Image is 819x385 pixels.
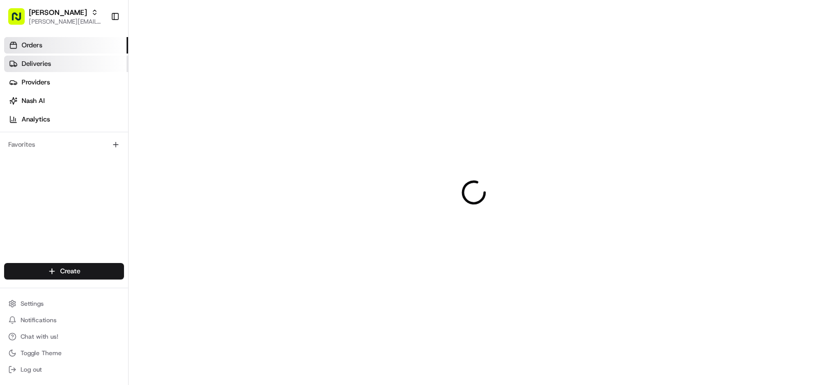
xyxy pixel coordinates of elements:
a: Providers [4,74,128,91]
span: Chat with us! [21,332,58,341]
span: Notifications [21,316,57,324]
button: Start new chat [175,101,187,114]
a: Analytics [4,111,128,128]
div: 📗 [10,150,19,159]
button: Notifications [4,313,124,327]
button: [PERSON_NAME][EMAIL_ADDRESS][PERSON_NAME][DOMAIN_NAME] [29,17,102,26]
a: 💻API Documentation [83,145,169,164]
div: Start new chat [35,98,169,109]
button: Chat with us! [4,329,124,344]
a: 📗Knowledge Base [6,145,83,164]
button: Toggle Theme [4,346,124,360]
span: Pylon [102,174,124,182]
button: [PERSON_NAME] [29,7,87,17]
a: Powered byPylon [73,174,124,182]
span: Log out [21,365,42,374]
button: Log out [4,362,124,377]
img: Nash [10,10,31,31]
button: [PERSON_NAME][PERSON_NAME][EMAIL_ADDRESS][PERSON_NAME][DOMAIN_NAME] [4,4,106,29]
div: We're available if you need us! [35,109,130,117]
a: Deliveries [4,56,128,72]
div: 💻 [87,150,95,159]
span: Knowledge Base [21,149,79,160]
input: Clear [27,66,170,77]
button: Create [4,263,124,279]
a: Orders [4,37,128,54]
span: Analytics [22,115,50,124]
span: Nash AI [22,96,45,106]
p: Welcome 👋 [10,41,187,58]
span: Providers [22,78,50,87]
a: Nash AI [4,93,128,109]
span: Toggle Theme [21,349,62,357]
span: Create [60,267,80,276]
button: Settings [4,296,124,311]
span: Orders [22,41,42,50]
div: Favorites [4,136,124,153]
span: API Documentation [97,149,165,160]
img: 1736555255976-a54dd68f-1ca7-489b-9aae-adbdc363a1c4 [10,98,29,117]
span: Deliveries [22,59,51,68]
span: Settings [21,300,44,308]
